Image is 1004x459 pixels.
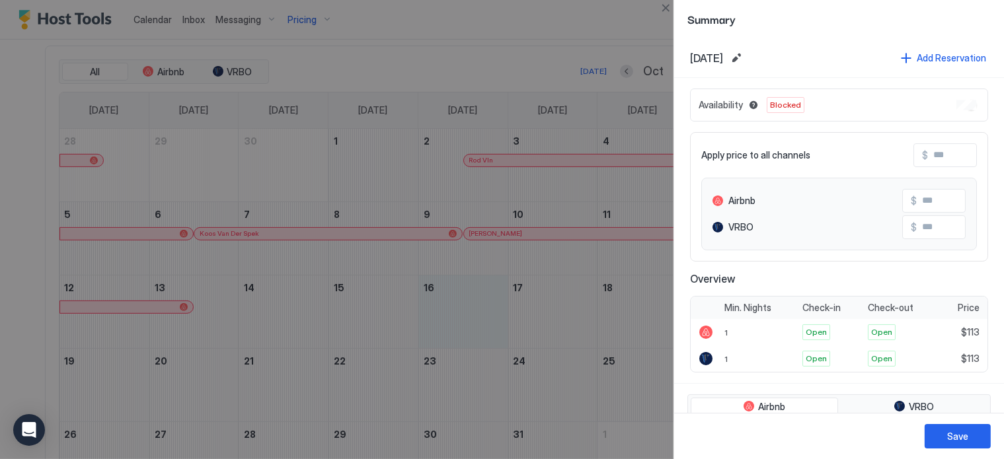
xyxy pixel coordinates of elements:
span: $ [922,149,928,161]
span: $ [911,195,917,207]
span: Open [871,326,892,338]
button: Save [925,424,991,448]
span: Min. Nights [724,302,771,314]
button: VRBO [841,398,988,416]
span: VRBO [909,401,934,413]
span: VRBO [728,221,753,233]
span: Open [806,326,827,338]
span: [DATE] [690,52,723,65]
button: Add Reservation [899,49,988,67]
span: Price [958,302,980,314]
button: Airbnb [691,398,838,416]
button: Blocked dates override all pricing rules and remain unavailable until manually unblocked [746,97,761,113]
span: Blocked [770,99,801,111]
span: Summary [687,11,991,27]
div: Open Intercom Messenger [13,414,45,446]
div: Save [947,429,968,443]
span: 1 [724,354,728,364]
button: Edit date range [728,50,744,66]
span: Airbnb [758,401,785,413]
div: Add Reservation [917,51,986,65]
span: Airbnb [728,195,755,207]
span: $ [911,221,917,233]
span: Overview [690,272,988,285]
span: Open [871,353,892,365]
span: Check-out [868,302,913,314]
span: $113 [961,326,980,338]
span: Apply price to all channels [701,149,810,161]
span: Check-in [802,302,841,314]
span: Availability [699,99,743,111]
div: tab-group [687,394,991,419]
span: $113 [961,353,980,365]
span: Open [806,353,827,365]
span: 1 [724,328,728,337]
